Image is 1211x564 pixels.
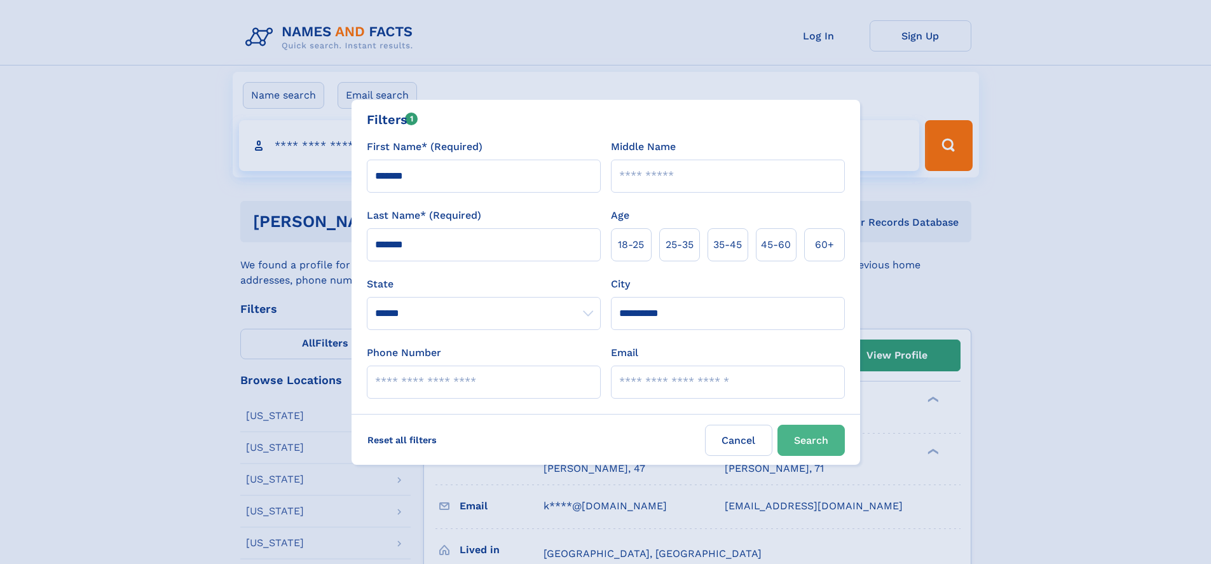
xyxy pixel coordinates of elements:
[618,237,644,252] span: 18‑25
[777,425,845,456] button: Search
[611,345,638,361] label: Email
[666,237,694,252] span: 25‑35
[611,139,676,155] label: Middle Name
[713,237,742,252] span: 35‑45
[367,139,482,155] label: First Name* (Required)
[367,277,601,292] label: State
[705,425,772,456] label: Cancel
[815,237,834,252] span: 60+
[367,345,441,361] label: Phone Number
[367,208,481,223] label: Last Name* (Required)
[611,277,630,292] label: City
[761,237,791,252] span: 45‑60
[611,208,629,223] label: Age
[367,110,418,129] div: Filters
[359,425,445,455] label: Reset all filters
